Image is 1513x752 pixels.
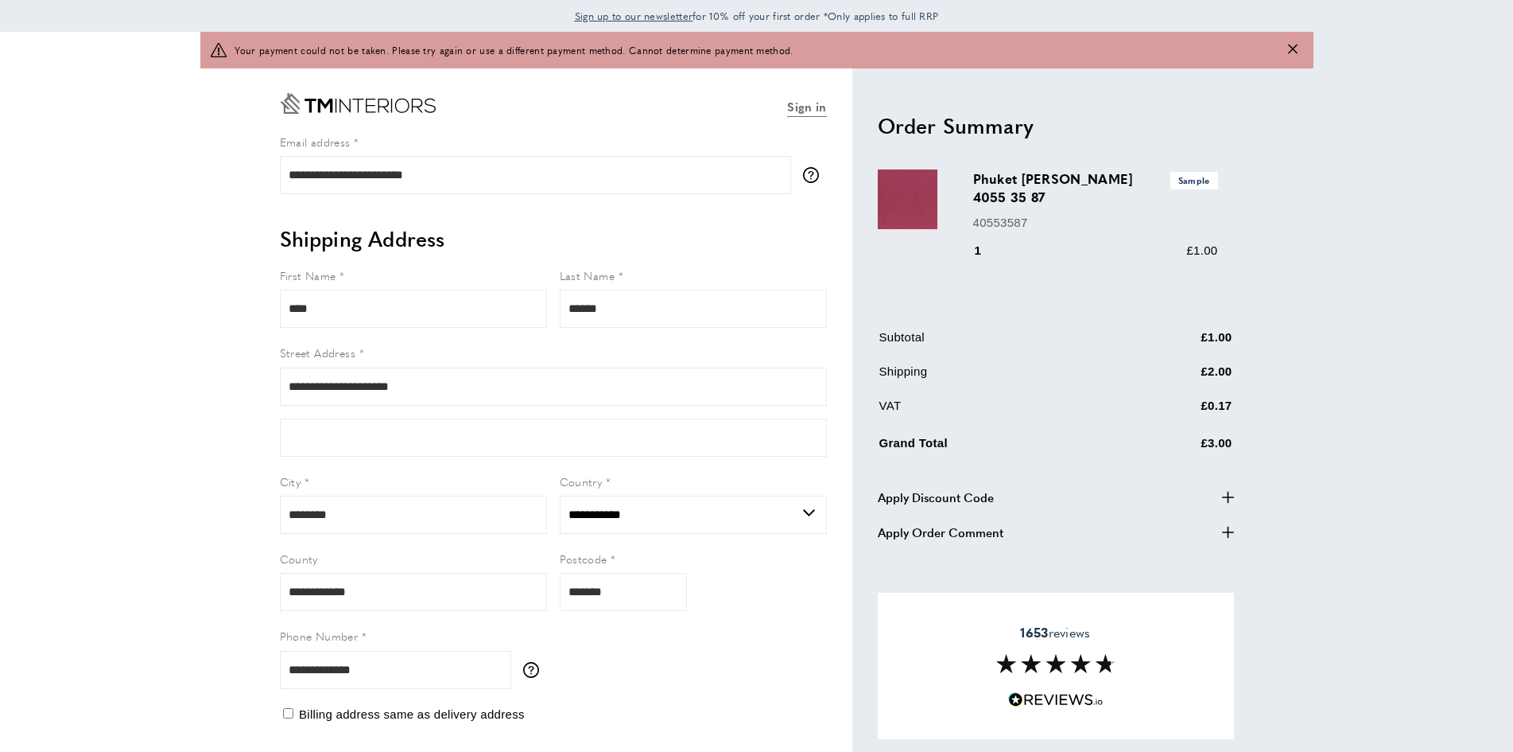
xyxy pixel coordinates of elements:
[1020,623,1048,641] strong: 1653
[1123,362,1232,393] td: £2.00
[1170,172,1218,189] span: Sample
[879,431,1121,465] td: Grand Total
[879,362,1121,393] td: Shipping
[878,488,994,507] span: Apply Discount Code
[280,345,356,360] span: Street Address
[879,328,1121,359] td: Subtotal
[280,224,827,253] h2: Shipping Address
[575,9,939,23] span: for 10% off your first order *Only applies to full RRP
[283,708,293,719] input: Billing address same as delivery address
[560,551,607,567] span: Postcode
[973,169,1218,206] h3: Phuket [PERSON_NAME] 4055 35 87
[879,396,1121,427] td: VAT
[878,523,1003,542] span: Apply Order Comment
[787,97,826,117] a: Sign in
[996,654,1115,673] img: Reviews section
[280,551,318,567] span: County
[973,241,1004,260] div: 1
[1186,244,1217,257] span: £1.00
[878,111,1234,140] h2: Order Summary
[1123,396,1232,427] td: £0.17
[1123,328,1232,359] td: £1.00
[575,9,693,23] span: Sign up to our newsletter
[803,167,827,183] button: More information
[560,267,615,283] span: Last Name
[878,169,937,229] img: Phuket Azalee 4055 35 87
[523,662,547,678] button: More information
[1008,692,1104,707] img: Reviews.io 5 stars
[560,473,603,489] span: Country
[235,43,793,58] span: Your payment could not be taken. Please try again or use a different payment method. Cannot deter...
[1020,625,1090,641] span: reviews
[280,473,301,489] span: City
[280,267,336,283] span: First Name
[1123,431,1232,465] td: £3.00
[1288,43,1298,58] button: Close message
[299,707,525,721] span: Billing address same as delivery address
[973,213,1218,232] p: 40553587
[280,93,436,114] a: Go to Home page
[280,628,359,644] span: Phone Number
[575,8,693,24] a: Sign up to our newsletter
[280,134,351,150] span: Email address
